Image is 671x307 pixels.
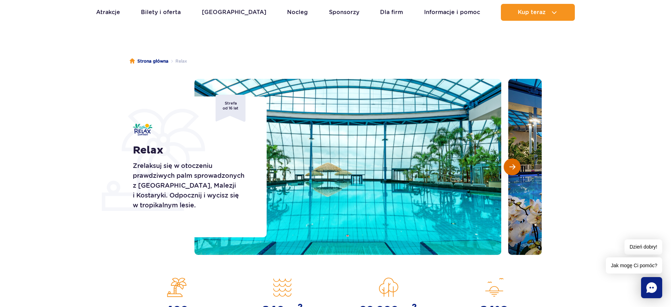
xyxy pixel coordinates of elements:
a: Strona główna [130,58,168,65]
p: Zrelaksuj się w otoczeniu prawdziwych palm sprowadzonych z [GEOGRAPHIC_DATA], Malezji i Kostaryki... [133,161,251,210]
img: Relax [133,124,153,136]
a: Informacje i pomoc [424,4,480,21]
a: Bilety i oferta [141,4,181,21]
button: Następny slajd [504,158,521,175]
span: Kup teraz [518,9,546,15]
a: Nocleg [287,4,308,21]
h1: Relax [133,144,251,157]
span: Strefa od 16 lat [216,95,246,122]
a: Sponsorzy [329,4,359,21]
span: Dzień dobry! [625,239,662,255]
a: Dla firm [380,4,403,21]
button: Kup teraz [501,4,575,21]
span: Jak mogę Ci pomóc? [606,257,662,274]
a: [GEOGRAPHIC_DATA] [202,4,266,21]
div: Chat [641,277,662,298]
a: Atrakcje [96,4,120,21]
li: Relax [168,58,187,65]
